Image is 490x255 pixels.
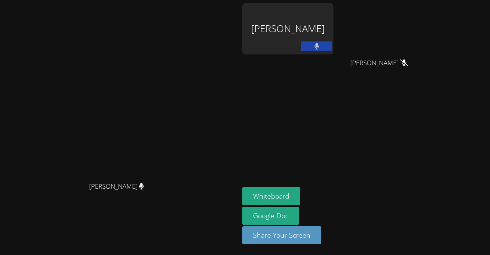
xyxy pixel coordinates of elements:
[242,207,299,225] a: Google Doc
[350,58,408,69] span: [PERSON_NAME]
[242,226,321,244] button: Share Your Screen
[242,187,300,205] button: Whiteboard
[89,181,144,192] span: [PERSON_NAME]
[242,3,333,54] div: [PERSON_NAME]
